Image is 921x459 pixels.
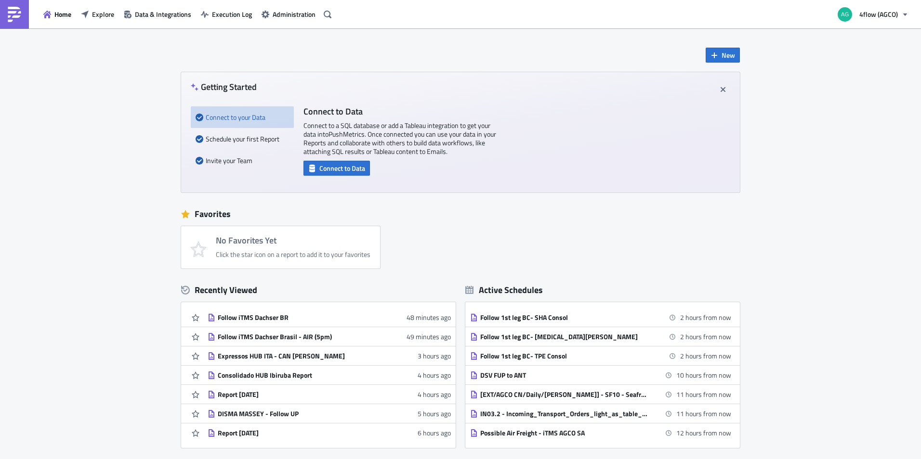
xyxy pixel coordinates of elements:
[208,327,451,346] a: Follow iTMS Dachser Brasil - AIR (5pm)49 minutes ago
[39,7,76,22] button: Home
[212,9,252,19] span: Execution Log
[208,308,451,327] a: Follow iTMS Dachser BR48 minutes ago
[470,327,731,346] a: Follow 1st leg BC- [MEDICAL_DATA][PERSON_NAME]2 hours from now
[418,389,451,399] time: 2025-08-27T14:31:24Z
[208,366,451,384] a: Consolidado HUB Ibiruba Report4 hours ago
[218,313,386,322] div: Follow iTMS Dachser BR
[680,312,731,322] time: 2025-08-27 17:00
[191,82,257,92] h4: Getting Started
[676,370,731,380] time: 2025-08-28 01:00
[480,390,649,399] div: [EXT/AGCO CN/Daily/[PERSON_NAME]] - SF10 - Seafreight Article Tracking Report
[480,352,649,360] div: Follow 1st leg BC- TPE Consol
[470,366,731,384] a: DSV FUP to ANT10 hours from now
[257,7,320,22] button: Administration
[208,404,451,423] a: DISMA MASSEY - Follow UP5 hours ago
[480,429,649,437] div: Possible Air Freight - iTMS AGCO SA
[676,389,731,399] time: 2025-08-28 01:45
[465,284,543,295] div: Active Schedules
[319,163,365,173] span: Connect to Data
[303,162,370,172] a: Connect to Data
[196,106,289,128] div: Connect to your Data
[480,332,649,341] div: Follow 1st leg BC- [MEDICAL_DATA][PERSON_NAME]
[837,6,853,23] img: Avatar
[7,7,22,22] img: PushMetrics
[208,346,451,365] a: Expressos HUB ITA - CAN [PERSON_NAME]3 hours ago
[470,423,731,442] a: Possible Air Freight - iTMS AGCO SA12 hours from now
[196,150,289,171] div: Invite your Team
[470,404,731,423] a: IN03.2 - Incoming_Transport_Orders_light_as_table_Report_CSV_BVS/GIMA, Daily (Mon - Fri), 0700AM ...
[470,346,731,365] a: Follow 1st leg BC- TPE Consol2 hours from now
[218,352,386,360] div: Expressos HUB ITA - CAN [PERSON_NAME]
[181,207,740,221] div: Favorites
[418,370,451,380] time: 2025-08-27T14:35:58Z
[273,9,316,19] span: Administration
[218,429,386,437] div: Report [DATE]
[480,313,649,322] div: Follow 1st leg BC- SHA Consol
[218,371,386,380] div: Consolidado HUB Ibiruba Report
[676,408,731,419] time: 2025-08-28 02:00
[76,7,119,22] button: Explore
[480,409,649,418] div: IN03.2 - Incoming_Transport_Orders_light_as_table_Report_CSV_BVS/GIMA, Daily (Mon - Fri), 0700AM ...
[119,7,196,22] button: Data & Integrations
[418,408,451,419] time: 2025-08-27T13:12:09Z
[303,106,496,116] h4: Connect to Data
[135,9,191,19] span: Data & Integrations
[722,50,735,60] span: New
[480,371,649,380] div: DSV FUP to ANT
[859,9,898,19] span: 4flow (AGCO)
[706,48,740,63] button: New
[218,332,386,341] div: Follow iTMS Dachser Brasil - AIR (5pm)
[196,128,289,150] div: Schedule your first Report
[208,423,451,442] a: Report [DATE]6 hours ago
[92,9,114,19] span: Explore
[470,385,731,404] a: [EXT/AGCO CN/Daily/[PERSON_NAME]] - SF10 - Seafreight Article Tracking Report11 hours from now
[218,409,386,418] div: DISMA MASSEY - Follow UP
[196,7,257,22] button: Execution Log
[676,428,731,438] time: 2025-08-28 03:00
[54,9,71,19] span: Home
[407,331,451,342] time: 2025-08-27T17:17:43Z
[407,312,451,322] time: 2025-08-27T17:18:32Z
[418,428,451,438] time: 2025-08-27T12:33:45Z
[181,283,456,297] div: Recently Viewed
[680,331,731,342] time: 2025-08-27 17:00
[216,250,370,259] div: Click the star icon on a report to add it to your favorites
[208,385,451,404] a: Report [DATE]4 hours ago
[303,161,370,176] button: Connect to Data
[216,236,370,245] h4: No Favorites Yet
[303,121,496,156] p: Connect to a SQL database or add a Tableau integration to get your data into PushMetrics . Once c...
[470,308,731,327] a: Follow 1st leg BC- SHA Consol2 hours from now
[832,4,914,25] button: 4flow (AGCO)
[680,351,731,361] time: 2025-08-27 17:00
[418,351,451,361] time: 2025-08-27T14:49:21Z
[218,390,386,399] div: Report [DATE]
